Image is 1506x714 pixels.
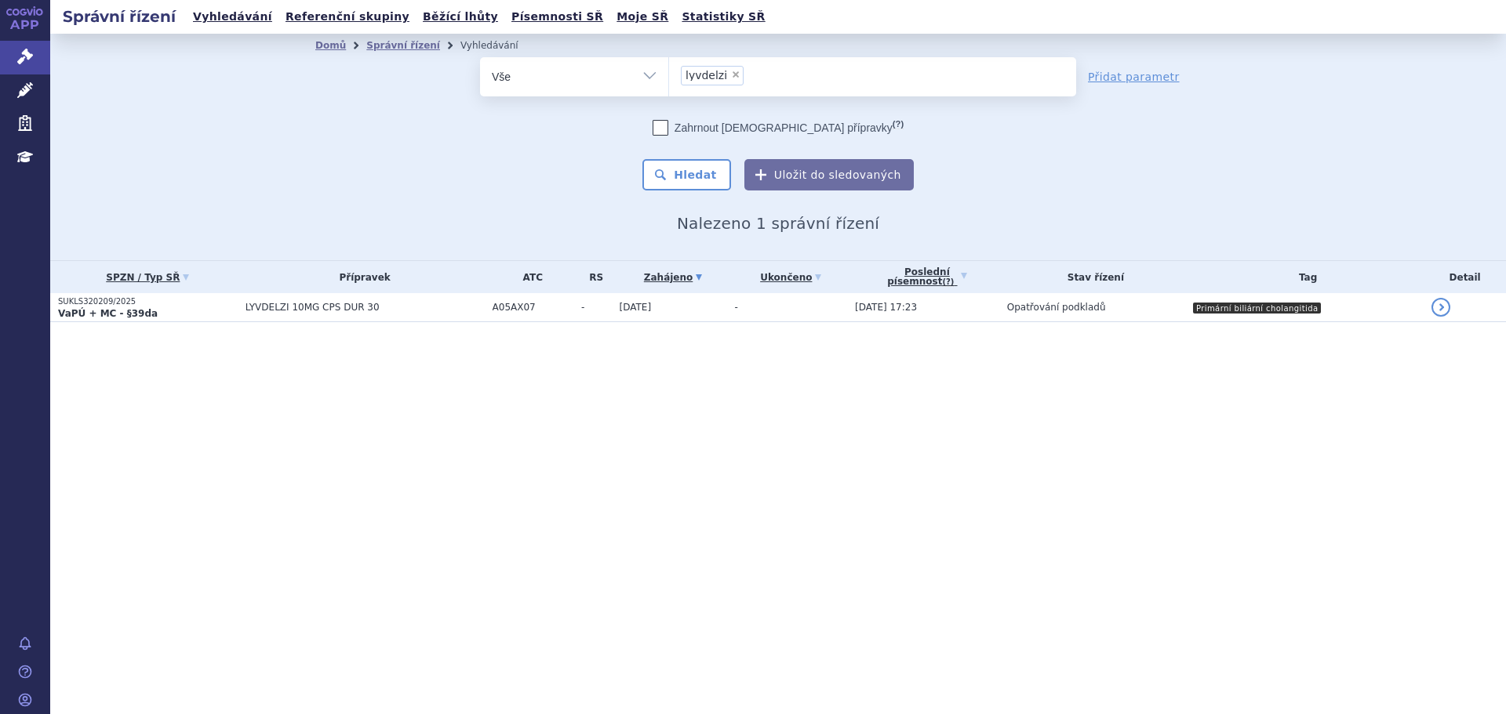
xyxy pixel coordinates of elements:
[1193,303,1321,314] i: Primární biliární cholangitida
[485,261,573,293] th: ATC
[612,6,673,27] a: Moje SŘ
[1007,302,1106,313] span: Opatřování podkladů
[50,5,188,27] h2: Správní řízení
[581,302,612,313] span: -
[677,214,879,233] span: Nalezeno 1 správní řízení
[744,159,914,190] button: Uložit do sledovaných
[1431,298,1450,317] a: detail
[58,308,158,319] strong: VaPÚ + MC - §39da
[748,65,757,85] input: lyvdelzi
[246,302,485,313] span: LYVDELZI 10MG CPS DUR 30
[238,261,485,293] th: Přípravek
[893,119,904,129] abbr: (?)
[731,70,740,79] span: ×
[620,302,652,313] span: [DATE]
[460,34,539,57] li: Vyhledávání
[58,296,238,307] p: SUKLS320209/2025
[1184,261,1424,293] th: Tag
[366,40,440,51] a: Správní řízení
[573,261,612,293] th: RS
[507,6,608,27] a: Písemnosti SŘ
[653,120,904,136] label: Zahrnout [DEMOGRAPHIC_DATA] přípravky
[942,277,954,287] abbr: (?)
[735,266,848,288] a: Ukončeno
[188,6,277,27] a: Vyhledávání
[418,6,503,27] a: Běžící lhůty
[58,266,238,288] a: SPZN / Typ SŘ
[315,40,346,51] a: Domů
[1088,69,1180,85] a: Přidat parametr
[999,261,1184,293] th: Stav řízení
[677,6,769,27] a: Statistiky SŘ
[281,6,414,27] a: Referenční skupiny
[493,302,573,313] span: A05AX07
[620,266,727,288] a: Zahájeno
[735,302,738,313] span: -
[855,302,917,313] span: [DATE] 17:23
[642,159,731,190] button: Hledat
[686,70,727,81] span: lyvdelzi
[1424,261,1506,293] th: Detail
[855,261,999,293] a: Poslednípísemnost(?)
